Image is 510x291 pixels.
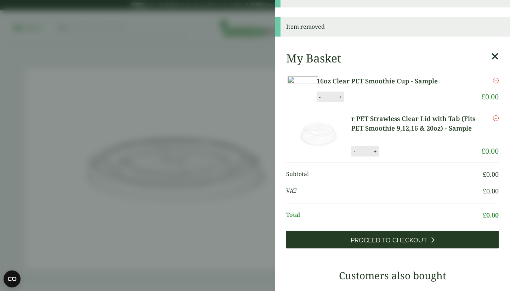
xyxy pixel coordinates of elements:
h2: My Basket [286,51,341,65]
span: Total [286,210,483,220]
a: Remove this item [493,114,499,122]
a: Proceed to Checkout [286,231,499,248]
a: r PET Strawless Clear Lid with Tab (Fits PET Smoothie 9,12,16 & 20oz) - Sample [351,114,481,133]
bdi: 0.00 [481,146,499,156]
button: - [352,148,357,154]
a: 16oz Clear PET Smoothie Cup - Sample [317,76,460,86]
span: £ [481,146,485,156]
span: Subtotal [286,170,483,179]
span: £ [483,170,486,179]
button: - [317,94,323,100]
span: Proceed to Checkout [351,236,427,244]
span: £ [483,211,486,219]
button: + [372,148,379,154]
span: £ [481,92,485,101]
bdi: 0.00 [483,187,499,195]
bdi: 0.00 [483,211,499,219]
span: £ [483,187,486,195]
div: Item removed [275,17,510,37]
h3: Customers also bought [286,270,499,282]
button: Open CMP widget [4,270,21,287]
button: + [337,94,344,100]
a: Remove this item [493,76,499,85]
bdi: 0.00 [483,170,499,179]
span: VAT [286,186,483,196]
bdi: 0.00 [481,92,499,101]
